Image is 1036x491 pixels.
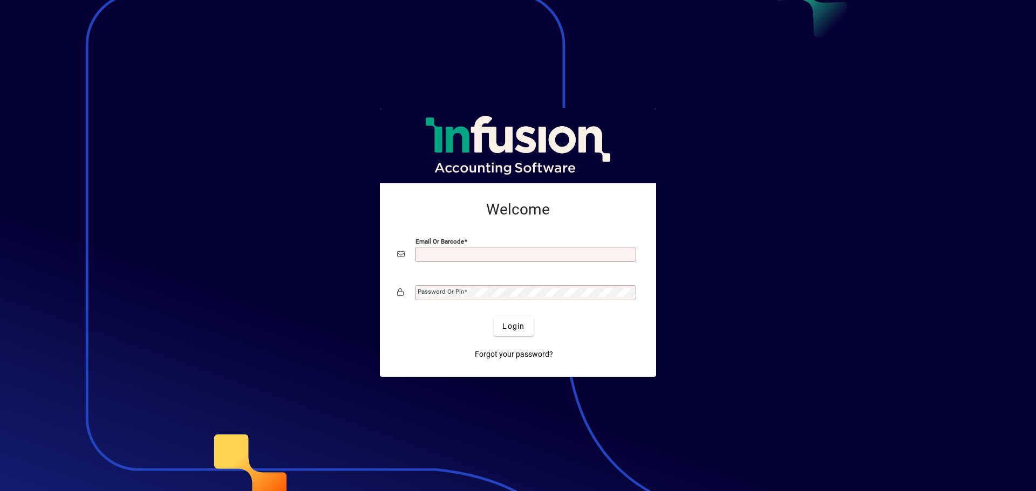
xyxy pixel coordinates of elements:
[418,288,464,295] mat-label: Password or Pin
[415,238,464,245] mat-label: Email or Barcode
[471,344,557,364] a: Forgot your password?
[397,200,639,219] h2: Welcome
[494,316,533,336] button: Login
[502,321,524,332] span: Login
[475,349,553,360] span: Forgot your password?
